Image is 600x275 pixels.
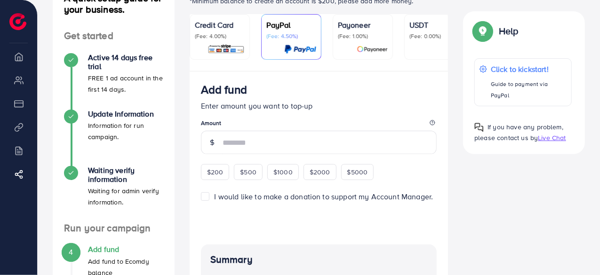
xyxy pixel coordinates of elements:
h4: Summary [210,254,428,266]
p: PayPal [266,19,316,31]
p: Help [499,25,519,37]
p: Enter amount you want to top-up [201,100,437,111]
p: FREE 1 ad account in the first 14 days. [88,72,163,95]
h4: Get started [53,30,175,42]
p: Credit Card [195,19,245,31]
span: If you have any problem, please contact us by [474,122,563,142]
li: Update Information [53,110,175,166]
span: $500 [240,167,256,177]
span: $2000 [310,167,330,177]
img: logo [9,13,26,30]
span: I would like to make a donation to support my Account Manager. [215,191,433,202]
li: Waiting verify information [53,166,175,222]
span: 4 [69,247,73,258]
p: Payoneer [338,19,388,31]
p: Waiting for admin verify information. [88,185,163,208]
h4: Update Information [88,110,163,118]
span: $200 [207,167,224,177]
p: (Fee: 1.00%) [338,32,388,40]
p: Information for run campaign. [88,120,163,142]
img: card [284,44,316,55]
p: (Fee: 4.00%) [195,32,245,40]
p: Guide to payment via PayPal [491,79,567,101]
img: Popup guide [474,123,484,132]
img: Popup guide [474,23,491,39]
li: Active 14 days free trial [53,53,175,110]
p: (Fee: 0.00%) [409,32,459,40]
h4: Run your campaign [53,222,175,234]
p: (Fee: 4.50%) [266,32,316,40]
h4: Add fund [88,245,163,254]
p: USDT [409,19,459,31]
h4: Active 14 days free trial [88,53,163,71]
span: $1000 [273,167,293,177]
h4: Waiting verify information [88,166,163,184]
img: card [208,44,245,55]
p: Click to kickstart! [491,63,567,75]
span: Live Chat [538,133,566,142]
iframe: Chat [560,233,593,268]
h3: Add fund [201,83,247,96]
span: $5000 [347,167,368,177]
img: card [357,44,388,55]
legend: Amount [201,119,437,131]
